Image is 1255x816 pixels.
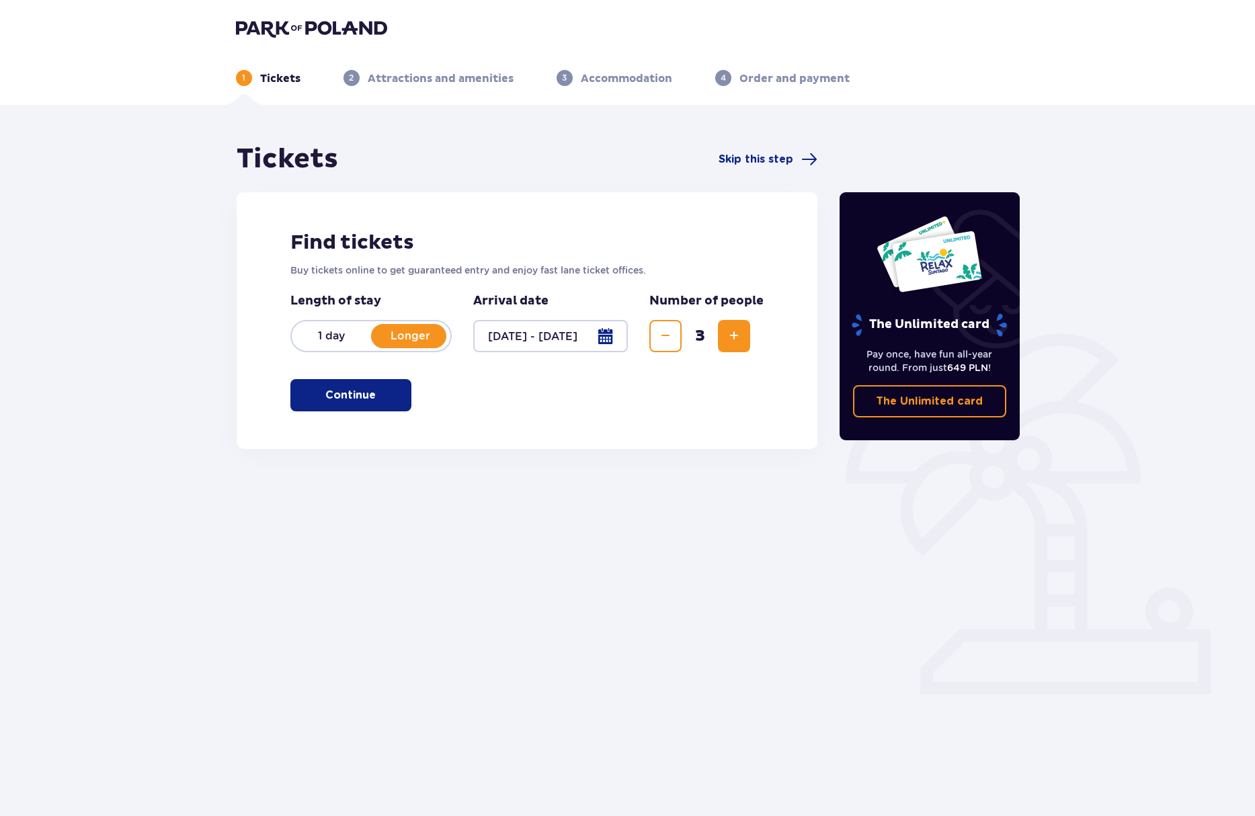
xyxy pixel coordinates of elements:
[719,151,817,167] a: Skip this step
[739,71,850,86] p: Order and payment
[684,326,715,346] span: 3
[349,72,354,84] p: 2
[260,71,300,86] p: Tickets
[343,70,514,86] div: 2Attractions and amenities
[715,70,850,86] div: 4Order and payment
[290,379,411,411] button: Continue
[242,72,245,84] p: 1
[557,70,672,86] div: 3Accommodation
[649,293,764,309] p: Number of people
[473,293,549,309] p: Arrival date
[581,71,672,86] p: Accommodation
[947,362,988,373] span: 649 PLN
[237,142,338,176] h1: Tickets
[853,348,1006,374] p: Pay once, have fun all-year round. From just !
[649,320,682,352] button: Decrease
[562,72,567,84] p: 3
[236,19,387,38] img: Park of Poland logo
[721,72,726,84] p: 4
[290,230,764,255] h2: Find tickets
[719,152,793,167] span: Skip this step
[325,388,376,403] p: Continue
[371,329,450,343] p: Longer
[718,320,750,352] button: Increase
[292,329,371,343] p: 1 day
[236,70,300,86] div: 1Tickets
[853,385,1006,417] a: The Unlimited card
[290,293,452,309] p: Length of stay
[876,394,983,409] p: The Unlimited card
[290,263,764,277] p: Buy tickets online to get guaranteed entry and enjoy fast lane ticket offices.
[368,71,514,86] p: Attractions and amenities
[850,313,1008,337] p: The Unlimited card
[876,215,983,293] img: Two entry cards to Suntago with the word 'UNLIMITED RELAX', featuring a white background with tro...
